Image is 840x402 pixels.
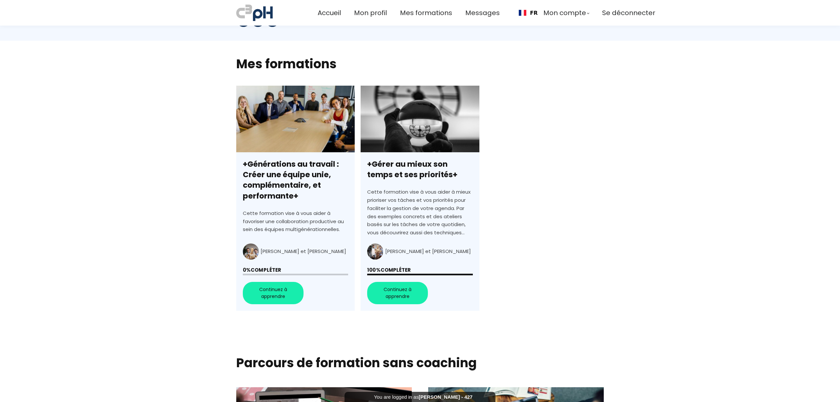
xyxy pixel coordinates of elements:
a: Se déconnecter [602,8,655,18]
a: Mon profil [354,8,387,18]
div: Language selected: Français [513,5,543,20]
a: Accueil [318,8,341,18]
a: Messages [465,8,500,18]
img: a70bc7685e0efc0bd0b04b3506828469.jpeg [236,3,273,22]
h2: Mes formations [236,55,604,72]
a: FR [519,10,538,16]
span: Mon compte [543,8,586,18]
a: Mes formations [400,8,452,18]
span: You are logged in as [374,394,472,400]
img: Français flag [519,10,526,16]
span: [PERSON_NAME] - 427 [419,394,472,400]
div: Language Switcher [513,5,543,20]
h1: Parcours de formation sans coaching [236,355,604,371]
